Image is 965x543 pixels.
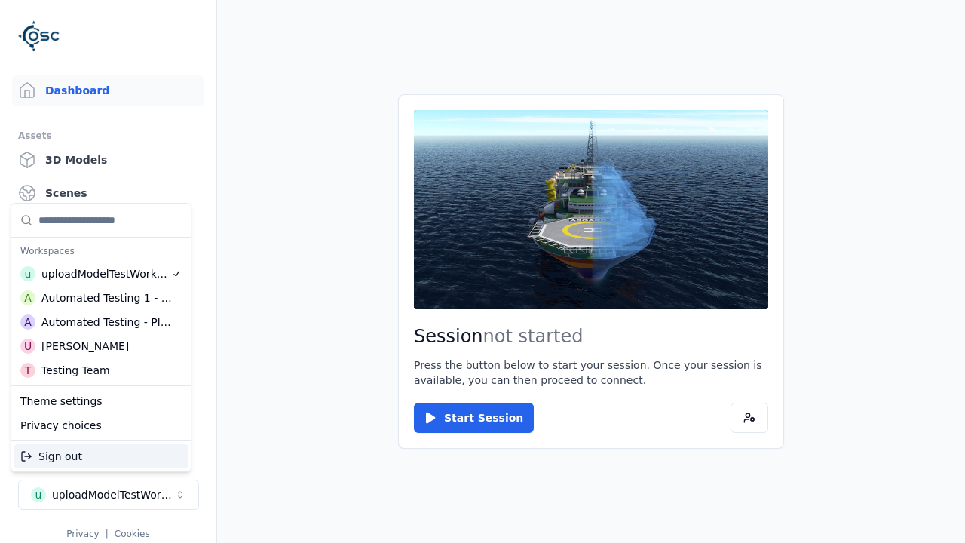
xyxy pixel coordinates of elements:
div: U [20,339,35,354]
div: [PERSON_NAME] [41,339,129,354]
div: Suggestions [11,441,191,471]
div: T [20,363,35,378]
div: Suggestions [11,386,191,440]
div: A [20,314,35,330]
div: u [20,266,35,281]
div: Theme settings [14,389,188,413]
div: uploadModelTestWorkspace [41,266,171,281]
div: Automated Testing - Playwright [41,314,172,330]
div: Workspaces [14,241,188,262]
div: Sign out [14,444,188,468]
div: Privacy choices [14,413,188,437]
div: A [20,290,35,305]
div: Automated Testing 1 - Playwright [41,290,173,305]
div: Suggestions [11,204,191,385]
div: Testing Team [41,363,110,378]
